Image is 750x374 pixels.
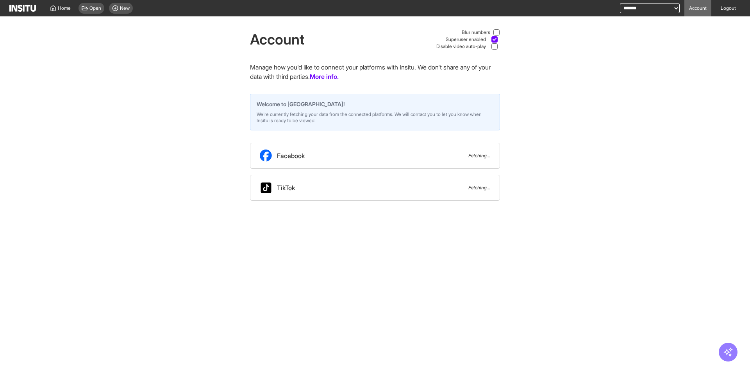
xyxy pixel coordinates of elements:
[468,153,490,159] span: Fetching...
[9,5,36,12] img: Logo
[446,36,486,43] span: Superuser enabled
[277,151,305,160] span: Facebook
[257,100,493,108] span: Welcome to [GEOGRAPHIC_DATA]!
[436,43,486,50] span: Disable video auto-play
[58,5,71,11] span: Home
[120,5,130,11] span: New
[257,111,493,124] span: We're currently fetching your data from the connected platforms. We will contact you to let you k...
[468,185,490,191] span: Fetching...
[462,29,490,36] span: Blur numbers
[89,5,101,11] span: Open
[250,62,500,81] p: Manage how you'd like to connect your platforms with Insitu. We don't share any of your data with...
[310,72,339,81] a: More info.
[250,32,305,47] h1: Account
[277,183,295,192] span: TikTok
